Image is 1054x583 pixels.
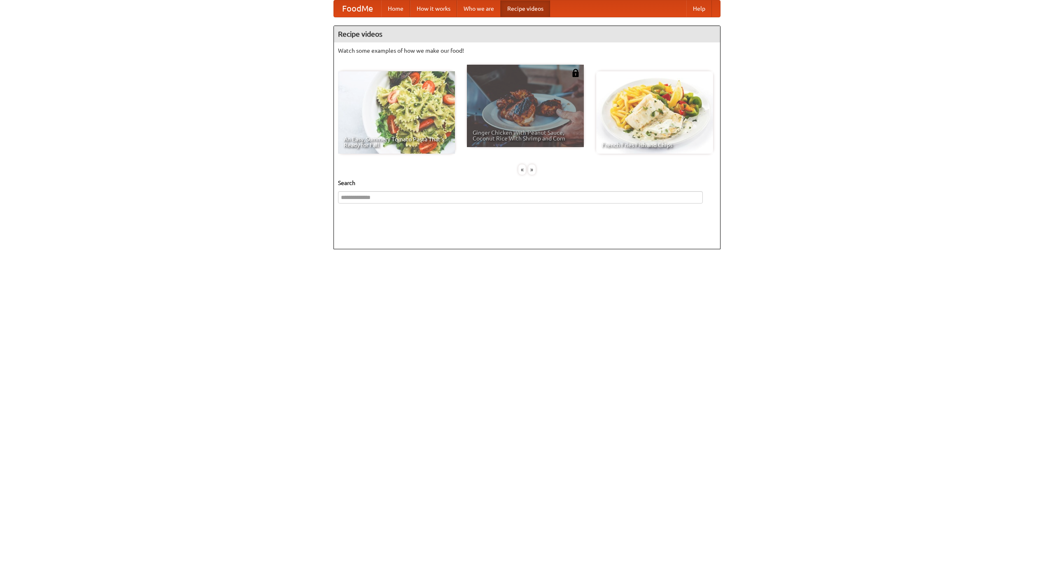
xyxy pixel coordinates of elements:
[410,0,457,17] a: How it works
[571,69,580,77] img: 483408.png
[338,179,716,187] h5: Search
[602,142,707,148] span: French Fries Fish and Chips
[334,0,381,17] a: FoodMe
[501,0,550,17] a: Recipe videos
[457,0,501,17] a: Who we are
[596,71,713,154] a: French Fries Fish and Chips
[338,47,716,55] p: Watch some examples of how we make our food!
[334,26,720,42] h4: Recipe videos
[528,164,536,175] div: »
[686,0,712,17] a: Help
[381,0,410,17] a: Home
[518,164,526,175] div: «
[338,71,455,154] a: An Easy, Summery Tomato Pasta That's Ready for Fall
[344,136,449,148] span: An Easy, Summery Tomato Pasta That's Ready for Fall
